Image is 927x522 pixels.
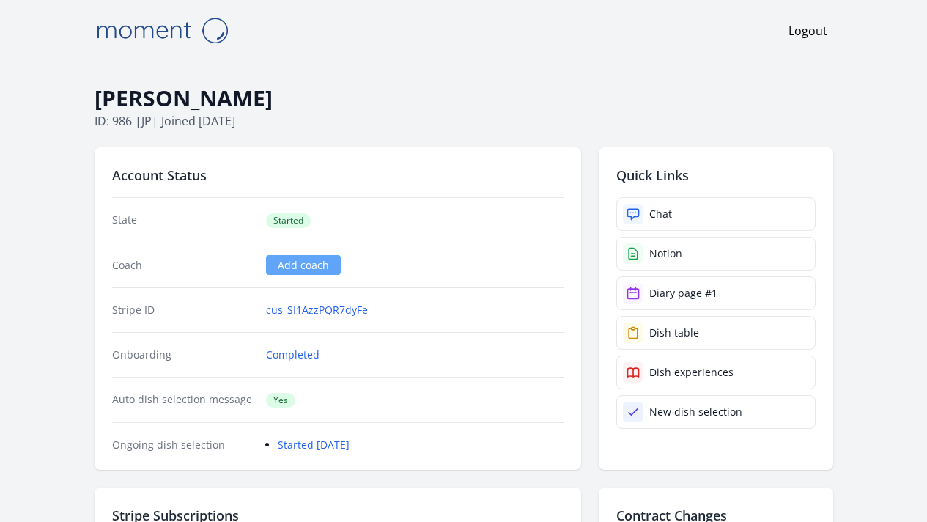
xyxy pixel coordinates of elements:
[616,276,816,310] a: Diary page #1
[266,393,295,408] span: Yes
[616,356,816,389] a: Dish experiences
[266,348,320,362] a: Completed
[616,395,816,429] a: New dish selection
[649,365,734,380] div: Dish experiences
[649,246,682,261] div: Notion
[112,438,255,452] dt: Ongoing dish selection
[266,255,341,275] a: Add coach
[141,113,152,129] span: jp
[266,213,311,228] span: Started
[112,213,255,228] dt: State
[278,438,350,452] a: Started [DATE]
[95,84,833,112] h1: [PERSON_NAME]
[112,303,255,317] dt: Stripe ID
[649,405,742,419] div: New dish selection
[788,22,827,40] a: Logout
[649,286,717,301] div: Diary page #1
[89,12,235,49] img: Moment
[112,348,255,362] dt: Onboarding
[112,165,564,185] h2: Account Status
[616,316,816,350] a: Dish table
[266,303,368,317] a: cus_SI1AzzPQR7dyFe
[616,197,816,231] a: Chat
[616,165,816,185] h2: Quick Links
[616,237,816,271] a: Notion
[95,112,833,130] p: ID: 986 | | Joined [DATE]
[649,207,672,221] div: Chat
[112,258,255,273] dt: Coach
[112,392,255,408] dt: Auto dish selection message
[649,326,699,340] div: Dish table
